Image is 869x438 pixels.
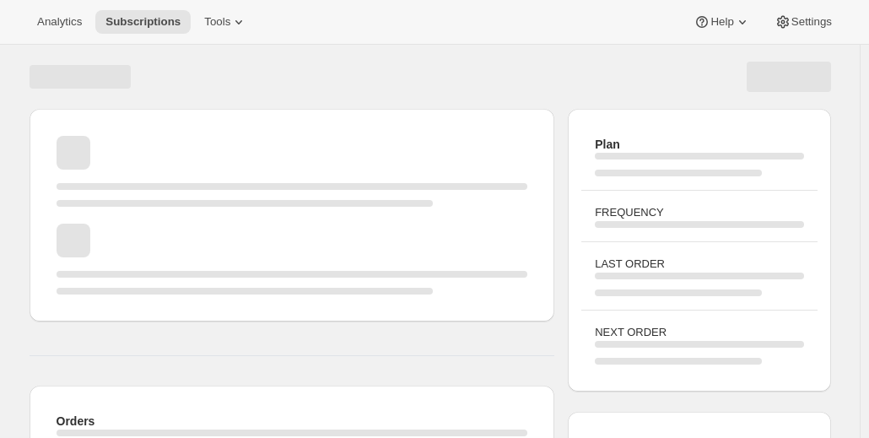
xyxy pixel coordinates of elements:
button: Help [683,10,760,34]
span: Tools [204,15,230,29]
button: Subscriptions [95,10,191,34]
button: Tools [194,10,257,34]
span: Subscriptions [105,15,181,29]
span: Analytics [37,15,82,29]
h2: Orders [57,413,528,430]
button: Settings [764,10,842,34]
h3: FREQUENCY [595,204,803,221]
h3: NEXT ORDER [595,324,803,341]
h3: LAST ORDER [595,256,803,273]
h2: Plan [595,136,803,153]
span: Help [710,15,733,29]
button: Analytics [27,10,92,34]
span: Settings [791,15,832,29]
